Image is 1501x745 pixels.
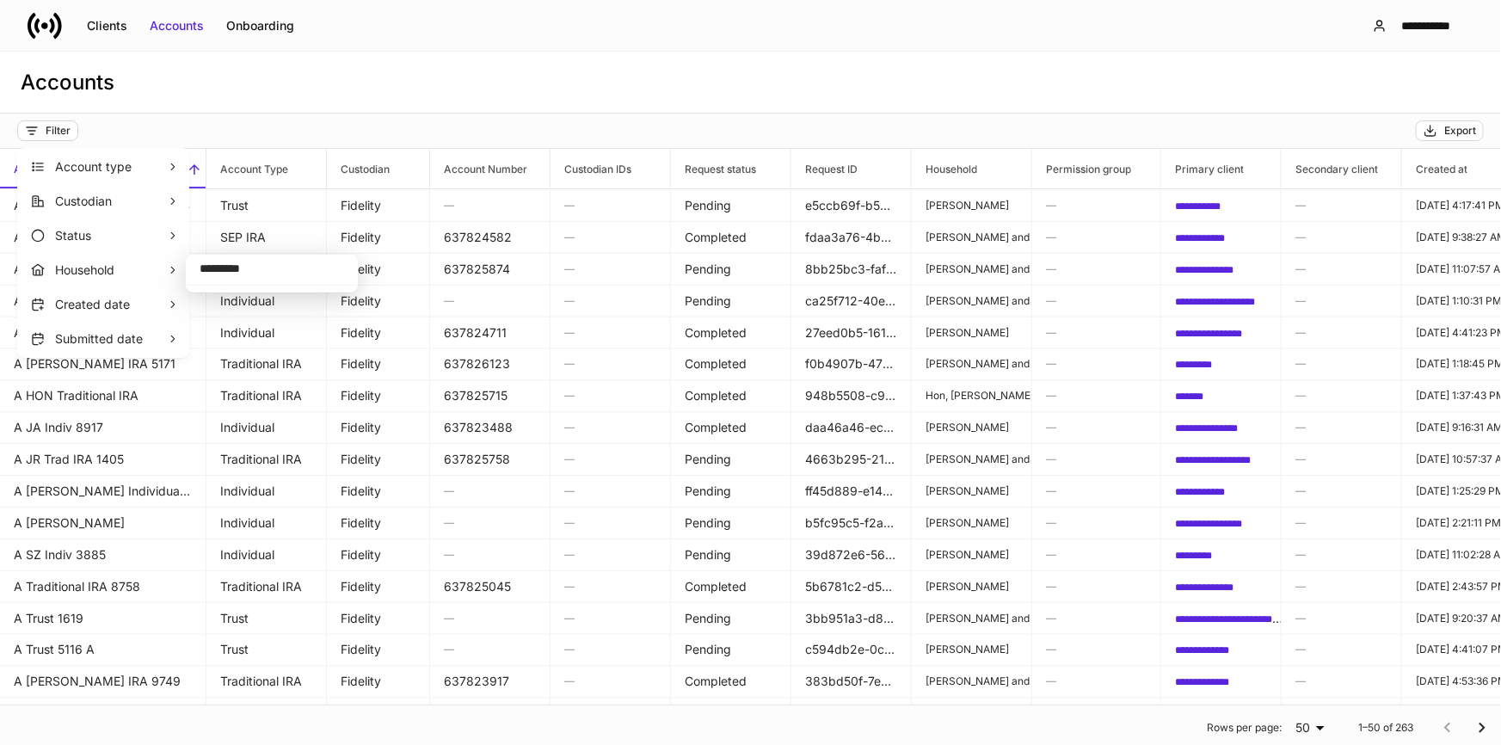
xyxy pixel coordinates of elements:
p: Account type [55,158,167,175]
p: Created date [55,296,167,313]
p: Status [55,227,167,244]
p: Custodian [55,193,167,210]
p: Submitted date [55,330,167,348]
p: Household [55,262,167,279]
